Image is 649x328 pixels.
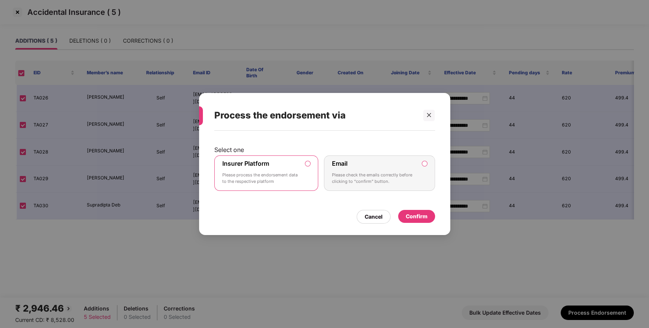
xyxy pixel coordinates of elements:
label: Insurer Platform [222,160,269,167]
p: Please check the emails correctly before clicking to “confirm” button. [332,172,416,185]
p: Select one [214,146,435,154]
span: close [426,112,432,118]
input: EmailPlease check the emails correctly before clicking to “confirm” button. [422,161,427,166]
div: Process the endorsement via [214,101,417,130]
div: Confirm [406,212,427,221]
div: Cancel [365,213,383,221]
label: Email [332,160,348,167]
p: Please process the endorsement data to the respective platform [222,172,300,185]
input: Insurer PlatformPlease process the endorsement data to the respective platform [305,161,310,166]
